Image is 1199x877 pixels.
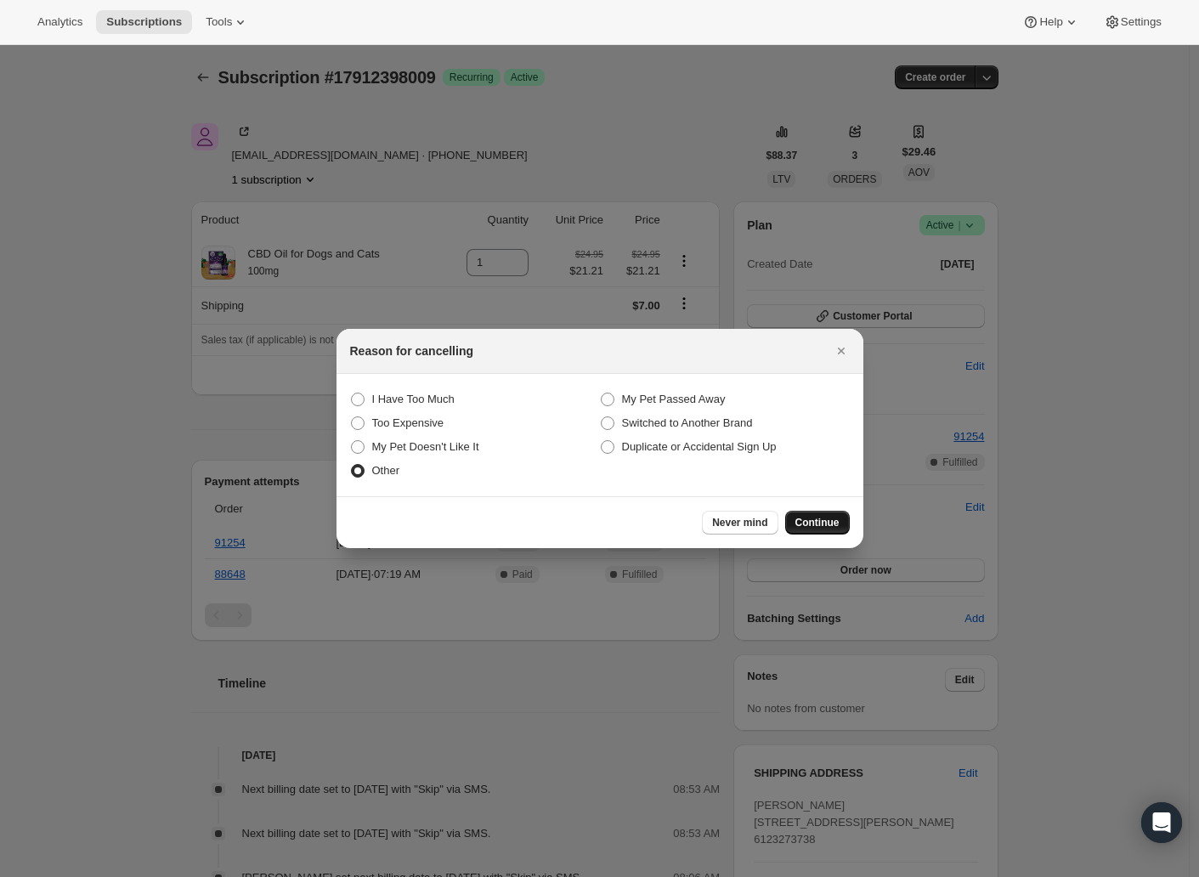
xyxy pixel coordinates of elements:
button: Never mind [702,511,778,535]
button: Continue [785,511,850,535]
button: Tools [195,10,259,34]
span: Tools [206,15,232,29]
button: Settings [1094,10,1172,34]
span: Analytics [37,15,82,29]
div: Open Intercom Messenger [1141,802,1182,843]
span: My Pet Passed Away [622,393,726,405]
button: Help [1012,10,1089,34]
span: Settings [1121,15,1162,29]
span: Help [1039,15,1062,29]
button: Close [829,339,853,363]
span: I Have Too Much [372,393,455,405]
h2: Reason for cancelling [350,342,473,359]
span: My Pet Doesn't Like It [372,440,479,453]
span: Other [372,464,400,477]
span: Duplicate or Accidental Sign Up [622,440,777,453]
span: Continue [795,516,840,529]
button: Subscriptions [96,10,192,34]
span: Subscriptions [106,15,182,29]
span: Switched to Another Brand [622,416,753,429]
button: Analytics [27,10,93,34]
span: Too Expensive [372,416,444,429]
span: Never mind [712,516,767,529]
